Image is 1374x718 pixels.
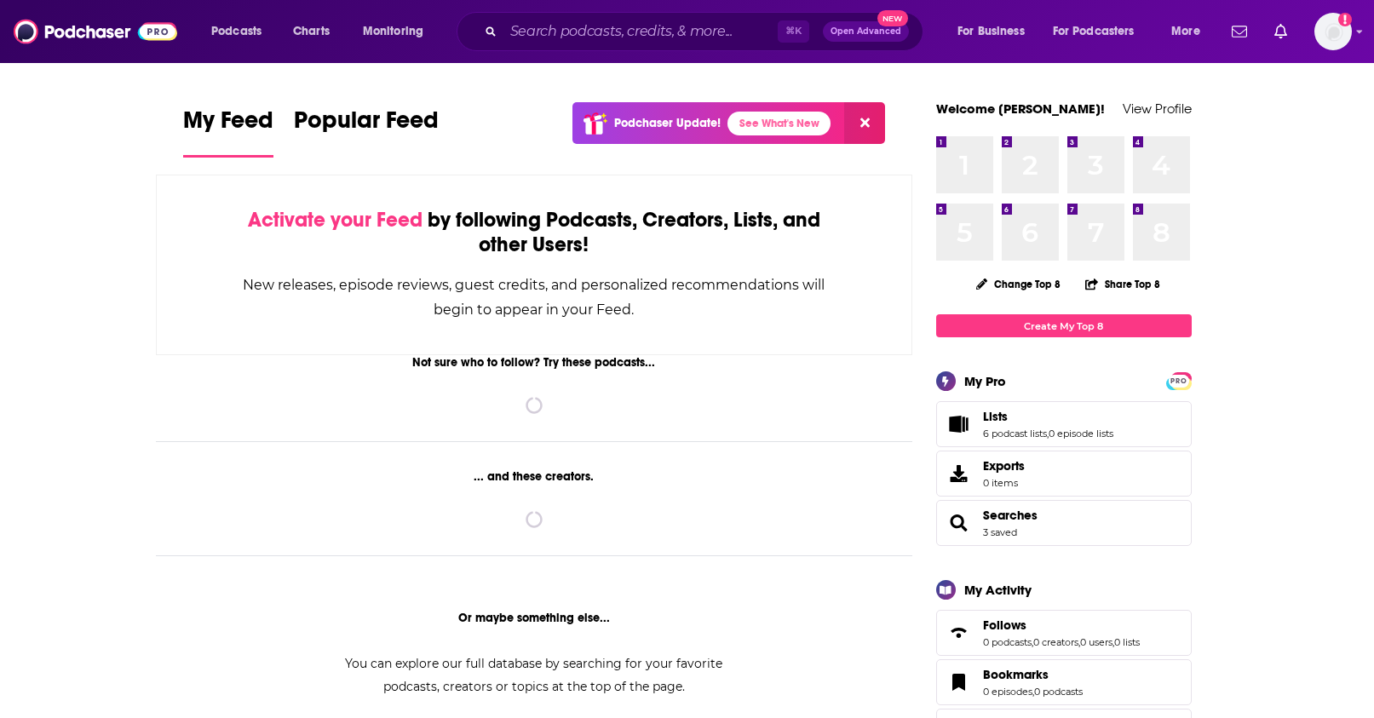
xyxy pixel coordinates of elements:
[936,659,1192,705] span: Bookmarks
[1053,20,1135,43] span: For Podcasters
[983,526,1017,538] a: 3 saved
[942,412,976,436] a: Lists
[473,12,940,51] div: Search podcasts, credits, & more...
[983,477,1025,489] span: 0 items
[983,636,1032,648] a: 0 podcasts
[957,20,1025,43] span: For Business
[964,373,1006,389] div: My Pro
[156,355,913,370] div: Not sure who to follow? Try these podcasts...
[1032,686,1034,698] span: ,
[1314,13,1352,50] button: Show profile menu
[966,273,1072,295] button: Change Top 8
[1078,636,1080,648] span: ,
[363,20,423,43] span: Monitoring
[983,617,1026,633] span: Follows
[942,511,976,535] a: Searches
[294,106,439,145] span: Popular Feed
[983,667,1083,682] a: Bookmarks
[614,116,721,130] p: Podchaser Update!
[351,18,446,45] button: open menu
[14,15,177,48] img: Podchaser - Follow, Share and Rate Podcasts
[983,617,1140,633] a: Follows
[248,207,423,233] span: Activate your Feed
[503,18,778,45] input: Search podcasts, credits, & more...
[983,686,1032,698] a: 0 episodes
[1034,686,1083,698] a: 0 podcasts
[1314,13,1352,50] span: Logged in as tlopez
[727,112,831,135] a: See What's New
[1042,18,1159,45] button: open menu
[282,18,340,45] a: Charts
[211,20,262,43] span: Podcasts
[1032,636,1033,648] span: ,
[936,401,1192,447] span: Lists
[936,101,1105,117] a: Welcome [PERSON_NAME]!
[942,670,976,694] a: Bookmarks
[983,409,1008,424] span: Lists
[877,10,908,26] span: New
[156,469,913,484] div: ... and these creators.
[199,18,284,45] button: open menu
[183,106,273,158] a: My Feed
[325,652,744,698] div: You can explore our full database by searching for your favorite podcasts, creators or topics at ...
[983,508,1038,523] a: Searches
[183,106,273,145] span: My Feed
[1268,17,1294,46] a: Show notifications dropdown
[1314,13,1352,50] img: User Profile
[936,500,1192,546] span: Searches
[1084,267,1161,301] button: Share Top 8
[983,409,1113,424] a: Lists
[831,27,901,36] span: Open Advanced
[1169,375,1189,388] span: PRO
[936,610,1192,656] span: Follows
[1159,18,1222,45] button: open menu
[983,458,1025,474] span: Exports
[936,451,1192,497] a: Exports
[1114,636,1140,648] a: 0 lists
[983,428,1047,439] a: 6 podcast lists
[1171,20,1200,43] span: More
[294,106,439,158] a: Popular Feed
[778,20,809,43] span: ⌘ K
[293,20,330,43] span: Charts
[964,582,1032,598] div: My Activity
[1338,13,1352,26] svg: Add a profile image
[942,462,976,485] span: Exports
[242,273,827,322] div: New releases, episode reviews, guest credits, and personalized recommendations will begin to appe...
[823,21,909,42] button: Open AdvancedNew
[1225,17,1254,46] a: Show notifications dropdown
[242,208,827,257] div: by following Podcasts, Creators, Lists, and other Users!
[1047,428,1049,439] span: ,
[936,314,1192,337] a: Create My Top 8
[156,611,913,625] div: Or maybe something else...
[983,667,1049,682] span: Bookmarks
[946,18,1046,45] button: open menu
[1080,636,1112,648] a: 0 users
[1123,101,1192,117] a: View Profile
[1049,428,1113,439] a: 0 episode lists
[1169,374,1189,387] a: PRO
[942,621,976,645] a: Follows
[1112,636,1114,648] span: ,
[1033,636,1078,648] a: 0 creators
